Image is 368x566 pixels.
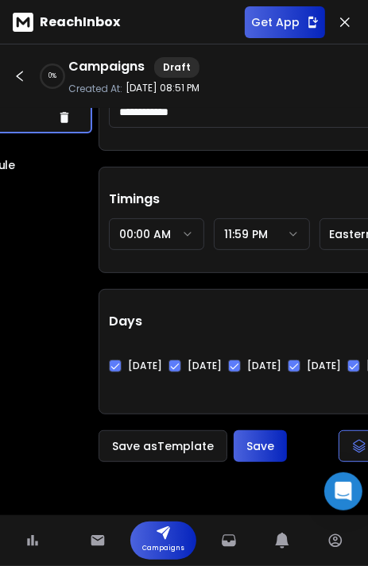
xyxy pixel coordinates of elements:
[109,218,204,250] button: 00:00 AM
[48,71,56,81] p: 0 %
[142,541,184,556] p: Campaigns
[188,360,222,372] label: [DATE]
[40,13,120,32] p: ReachInbox
[307,360,341,372] label: [DATE]
[324,472,362,510] div: Open Intercom Messenger
[245,6,325,38] button: Get App
[99,430,227,462] button: Save asTemplate
[126,82,199,94] p: [DATE] 08:51 PM
[154,57,199,78] div: Draft
[128,360,162,372] label: [DATE]
[68,83,122,95] p: Created At:
[214,218,309,250] button: 11:59 PM
[247,360,281,372] label: [DATE]
[68,57,145,78] h1: Campaigns
[234,430,287,462] button: Save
